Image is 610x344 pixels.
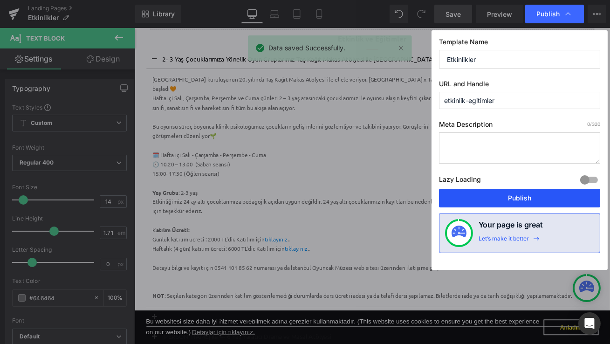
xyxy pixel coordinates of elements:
[479,235,529,247] div: Let’s make it better
[21,56,528,78] div: [GEOGRAPHIC_DATA] kuruluşunun 20. yılında Taş Kağıt Makas Atölyesi ile el ele veriyor. [GEOGRAPHI...
[21,313,528,324] div: : Seçilen kategori üzerinden katılım gösterilemediği durumlarda ders ücreti iadesi ya da telafi d...
[21,279,528,290] div: Detaylı bilgi ve kayıt için 0541 101 85 62 numarası ya da İstanbul Oyuncak Müzesi web sitesi üzer...
[21,168,528,179] div: 15:00- 17:30 (Öğlen seansı)
[536,10,560,18] span: Publish
[439,120,600,132] label: Meta Description
[439,189,600,207] button: Publish
[154,247,181,255] a: tıklayınız
[33,33,516,41] p: 2- 3 Yaş Çocuklarımıza Yönelik Oyun Gruplarımız Taş Kağıt Makas Atölyesi ile [GEOGRAPHIC_DATA]!
[587,121,600,127] span: /320
[21,257,528,268] div: Haftalık (4 gün) katılım ücreti: 6000 TL'dir. Katılım için ..
[439,80,600,92] label: URL and Handle
[21,191,52,200] span: Yaş Grubu
[21,246,528,257] div: Günlük katılım ücreti : 2000 TL'dir. Katılım için ..
[25,235,65,244] span: atılım Ücreti:
[21,201,528,223] div: Etkinliğimiz 24 ay altı çocuklarımıza pedagojik açıdan uygun değildir. 24 yaş altı çocuklarımızın...
[21,78,528,101] div: Hafta içi Salı, Çarşamba, Perşembe ve Cuma günleri 2 – 3 yaş arasındaki çocuklarımız ile oyunsu a...
[21,314,35,322] strong: NOT
[479,219,543,235] h4: Your page is great
[452,226,466,241] img: onboarding-status.svg
[21,157,528,168] div: 🕙 10.20 – 13.00 (Sabah seansı)
[587,121,590,127] span: 0
[178,258,205,266] a: tıklayınız
[21,145,528,157] div: 🗓️ Hafta içi Salı - Çarşamba - Perşembe - Cuma
[21,112,528,134] div: Bu oyunsu süreç boyunca klinik psikoloğumuz çocukların gelişimlerini gözlemliyor ve takibini yapı...
[439,173,481,189] label: Lazy Loading
[21,190,528,201] div: : 2-3 yaş
[578,312,601,335] div: Open Intercom Messenger
[21,234,528,246] div: K
[241,7,323,18] font: Etkinlik ve Eğitimler
[439,38,600,50] label: Template Name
